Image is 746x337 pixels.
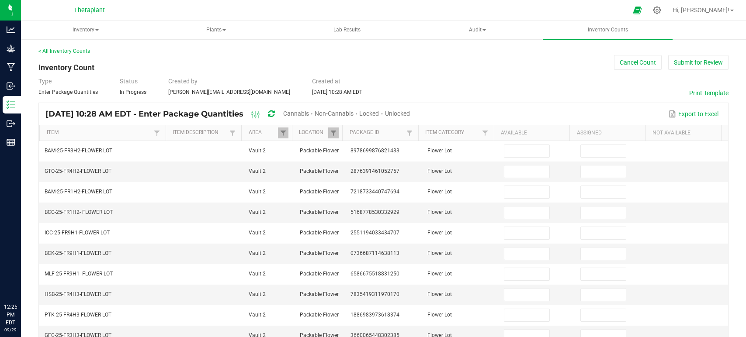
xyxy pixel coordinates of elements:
[312,78,340,85] span: Created at
[673,7,729,14] span: Hi, [PERSON_NAME]!
[427,148,452,154] span: Flower Lot
[7,119,15,128] inline-svg: Outbound
[427,230,452,236] span: Flower Lot
[7,44,15,53] inline-svg: Grow
[427,209,452,215] span: Flower Lot
[300,271,339,277] span: Packable Flower
[21,21,151,39] a: Inventory
[350,250,399,256] span: 0736687114638113
[4,303,17,327] p: 12:25 PM EDT
[249,291,266,297] span: Vault 2
[350,168,399,174] span: 2876391461052757
[173,129,227,136] a: Item DescriptionSortable
[689,89,729,97] button: Print Template
[614,55,662,70] button: Cancel Count
[494,125,569,141] th: Available
[283,110,309,117] span: Cannabis
[227,127,238,138] a: Filter
[168,89,290,95] span: [PERSON_NAME][EMAIL_ADDRESS][DOMAIN_NAME]
[322,26,372,34] span: Lab Results
[282,21,412,39] a: Lab Results
[652,6,663,14] div: Manage settings
[74,7,105,14] span: Theraplant
[45,106,416,122] div: [DATE] 10:28 AM EDT - Enter Package Quantities
[425,129,480,136] a: Item CategorySortable
[299,129,328,136] a: LocationSortable
[120,78,138,85] span: Status
[350,312,399,318] span: 1886983973618374
[7,82,15,90] inline-svg: Inbound
[413,21,542,39] span: Audit
[300,230,339,236] span: Packable Flower
[7,25,15,34] inline-svg: Analytics
[413,21,542,39] a: Audit
[628,2,647,19] span: Open Ecommerce Menu
[45,148,112,154] span: BAM-25-FR3H2-FLOWER LOT
[427,168,452,174] span: Flower Lot
[47,129,152,136] a: ItemSortable
[9,267,35,293] iframe: Resource center
[45,189,112,195] span: BAM-25-FR1H2-FLOWER LOT
[300,148,339,154] span: Packable Flower
[38,78,52,85] span: Type
[300,189,339,195] span: Packable Flower
[45,271,113,277] span: MLF-25-FR9H1- FLOWER LOT
[350,148,399,154] span: 8978699876821433
[668,55,729,70] button: Submit for Review
[120,89,146,95] span: In Progress
[249,230,266,236] span: Vault 2
[350,271,399,277] span: 6586675518831250
[4,327,17,333] p: 09/29
[278,127,288,138] a: Filter
[7,100,15,109] inline-svg: Inventory
[666,107,721,121] button: Export to Excel
[300,312,339,318] span: Packable Flower
[427,271,452,277] span: Flower Lot
[300,291,339,297] span: Packable Flower
[249,209,266,215] span: Vault 2
[45,291,111,297] span: HSB-25-FR4H3-FLOWER LOT
[427,291,452,297] span: Flower Lot
[249,148,266,154] span: Vault 2
[427,312,452,318] span: Flower Lot
[543,21,673,39] a: Inventory Counts
[576,26,640,34] span: Inventory Counts
[45,209,113,215] span: BCG-25-FR1H2- FLOWER LOT
[249,129,278,136] a: AreaSortable
[249,250,266,256] span: Vault 2
[385,110,410,117] span: Unlocked
[427,250,452,256] span: Flower Lot
[45,250,111,256] span: BCK-25-FR9H1-FLOWER LOT
[404,127,415,138] a: Filter
[152,127,162,138] a: Filter
[38,63,94,72] span: Inventory Count
[249,271,266,277] span: Vault 2
[21,21,150,39] span: Inventory
[350,209,399,215] span: 5168778530332929
[315,110,354,117] span: Non-Cannabis
[45,230,110,236] span: ICC-25-FR9H1-FLOWER LOT
[38,89,98,95] span: Enter Package Quantities
[300,209,339,215] span: Packable Flower
[350,291,399,297] span: 7835419311970170
[350,230,399,236] span: 2551194033434707
[350,189,399,195] span: 7218733440747694
[359,110,379,117] span: Locked
[249,312,266,318] span: Vault 2
[152,21,281,39] a: Plants
[7,138,15,147] inline-svg: Reports
[300,250,339,256] span: Packable Flower
[38,48,90,54] a: < All Inventory Counts
[350,129,404,136] a: Package IdSortable
[569,125,645,141] th: Assigned
[168,78,198,85] span: Created by
[249,189,266,195] span: Vault 2
[45,168,111,174] span: GTO-25-FR4H2-FLOWER LOT
[249,168,266,174] span: Vault 2
[645,125,721,141] th: Not Available
[312,89,362,95] span: [DATE] 10:28 AM EDT
[427,189,452,195] span: Flower Lot
[45,312,111,318] span: PTK-25-FR4H3-FLOWER LOT
[300,168,339,174] span: Packable Flower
